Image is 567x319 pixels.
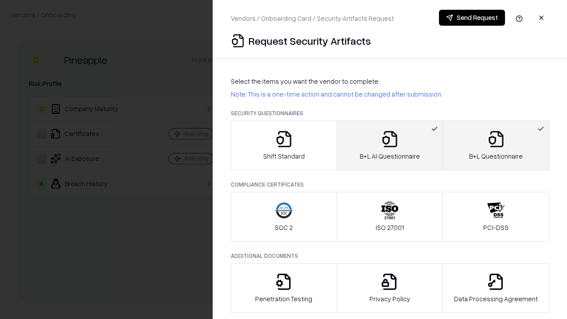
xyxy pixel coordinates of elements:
p: Select the items you want the vendor to complete: [231,77,549,86]
button: SOC 2 [231,192,337,241]
p: Penetration Testing [255,294,312,303]
p: B+L AI Questionnaire [360,152,420,161]
button: Send Request [439,10,505,26]
p: Security Questionnaires [231,109,549,117]
button: PCI-DSS [443,192,549,241]
p: Vendors / Onboarding Card / Security Artifacts Request [231,14,394,23]
button: B+L AI Questionnaire [337,121,443,170]
button: Privacy Policy [337,263,443,313]
button: B+L Questionnaire [443,121,549,170]
p: ISO 27001 [376,223,404,232]
p: PCI-DSS [483,223,509,232]
button: Shift Standard [231,121,337,170]
p: Additional Documents [231,252,549,260]
p: Data Processing Agreement [454,294,538,303]
p: Request Security Artifacts [249,34,371,48]
button: ISO 27001 [337,192,443,241]
button: Penetration Testing [231,263,337,313]
p: Shift Standard [263,152,305,161]
p: SOC 2 [275,223,293,232]
button: Data Processing Agreement [443,263,549,313]
p: Privacy Policy [369,294,410,303]
p: Compliance Certificates [231,181,549,188]
p: B+L Questionnaire [469,152,523,161]
p: Note: This is a one-time action and cannot be changed after submission. [231,89,549,99]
